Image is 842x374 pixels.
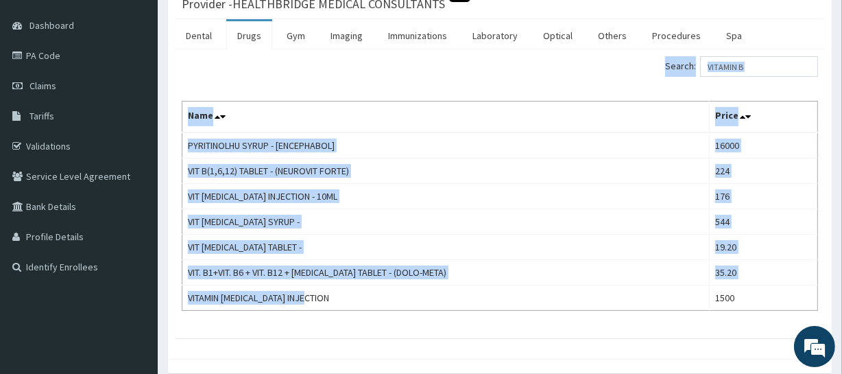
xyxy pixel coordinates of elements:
span: Dashboard [29,19,74,32]
span: We're online! [80,104,189,243]
td: PYRITINOLHU SYRUP - [ENCEPHABOL] [182,132,710,159]
a: Imaging [320,21,374,50]
div: Minimize live chat window [225,7,258,40]
span: Tariffs [29,110,54,122]
td: VITAMIN [MEDICAL_DATA] INJECTION [182,285,710,311]
a: Procedures [641,21,712,50]
textarea: Type your message and hit 'Enter' [7,237,261,285]
label: Search: [665,56,818,77]
td: 16000 [709,132,817,159]
td: VIT [MEDICAL_DATA] TABLET - [182,235,710,260]
td: 1500 [709,285,817,311]
div: Chat with us now [71,77,230,95]
th: Price [709,102,817,133]
a: Gym [276,21,316,50]
a: Dental [175,21,223,50]
a: Laboratory [461,21,529,50]
a: Others [587,21,638,50]
a: Spa [715,21,753,50]
a: Immunizations [377,21,458,50]
a: Drugs [226,21,272,50]
th: Name [182,102,710,133]
td: 19.20 [709,235,817,260]
td: 224 [709,159,817,184]
td: 35.20 [709,260,817,285]
span: Claims [29,80,56,92]
td: VIT [MEDICAL_DATA] SYRUP - [182,209,710,235]
img: d_794563401_company_1708531726252_794563401 [25,69,56,103]
td: VIT B(1,6,12) TABLET - (NEUROVIT FORTE) [182,159,710,184]
td: VIT. B1+VIT. B6 + VIT. B12 + [MEDICAL_DATA] TABLET - (DOLO-META) [182,260,710,285]
td: 176 [709,184,817,209]
td: 544 [709,209,817,235]
td: VIT [MEDICAL_DATA] INJECTION - 10ML [182,184,710,209]
input: Search: [700,56,818,77]
a: Optical [532,21,584,50]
